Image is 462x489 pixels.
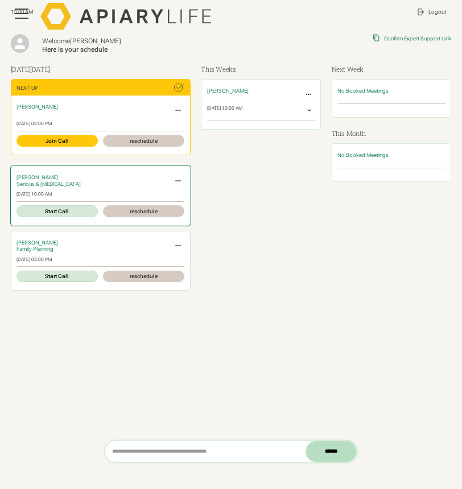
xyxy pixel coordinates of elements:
[428,9,446,15] div: Logout
[16,271,98,283] a: Start Call
[207,88,249,94] span: [PERSON_NAME]
[16,256,185,262] div: [DATE] 03:00 PM
[332,129,452,138] h3: This Month
[16,174,58,180] span: [PERSON_NAME]
[384,35,451,42] div: Confirm Expert Support Link
[332,64,452,74] h3: Next Week
[103,135,184,147] a: reschedule
[337,88,389,94] span: No Booked Meetings
[16,135,98,147] a: Join Call
[411,3,452,22] a: Logout
[103,205,184,217] a: reschedule
[201,64,321,74] h3: This Weeks
[16,246,53,252] span: Family Planning
[207,105,242,117] div: [DATE] 10:00 AM
[16,181,81,187] span: Serious & [MEDICAL_DATA]
[42,37,245,45] div: Welcome
[11,64,191,74] h3: [DATE]
[16,121,185,126] div: [DATE] 02:00 PM
[70,37,121,45] span: [PERSON_NAME]
[42,45,245,54] div: Here is your schedule
[16,205,98,217] a: Start Call
[16,85,38,92] div: Next Up
[16,103,58,110] span: [PERSON_NAME]
[103,271,184,283] a: reschedule
[30,65,50,73] span: [DATE]
[337,152,389,158] span: No Booked Meetings
[16,239,58,246] span: [PERSON_NAME]
[16,191,185,197] div: [DATE] 10:00 AM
